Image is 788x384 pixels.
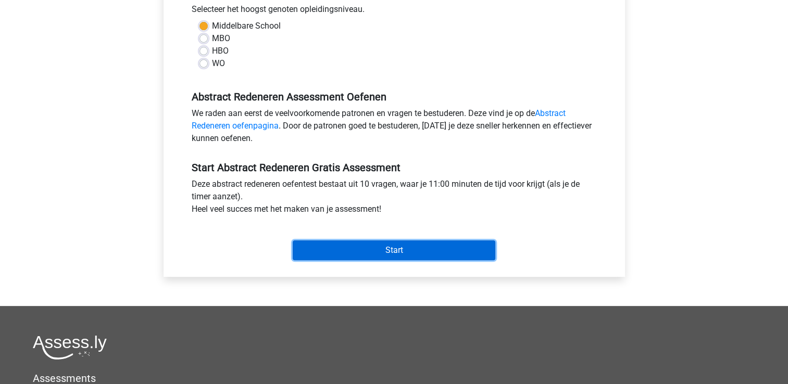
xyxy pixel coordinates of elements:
[184,107,605,149] div: We raden aan eerst de veelvoorkomende patronen en vragen te bestuderen. Deze vind je op de . Door...
[184,178,605,220] div: Deze abstract redeneren oefentest bestaat uit 10 vragen, waar je 11:00 minuten de tijd voor krijg...
[212,20,281,32] label: Middelbare School
[192,91,597,103] h5: Abstract Redeneren Assessment Oefenen
[192,161,597,174] h5: Start Abstract Redeneren Gratis Assessment
[184,3,605,20] div: Selecteer het hoogst genoten opleidingsniveau.
[293,240,495,260] input: Start
[33,335,107,360] img: Assessly logo
[212,45,229,57] label: HBO
[212,32,230,45] label: MBO
[212,57,225,70] label: WO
